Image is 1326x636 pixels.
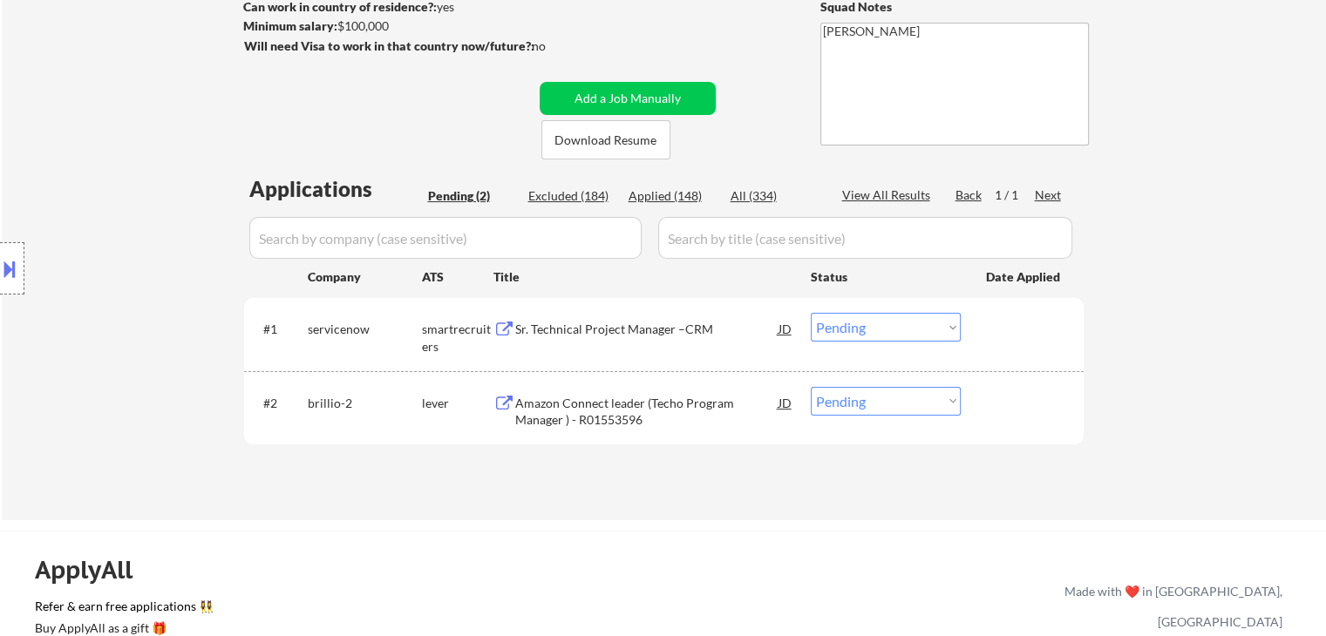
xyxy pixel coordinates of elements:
[308,268,422,286] div: Company
[777,387,794,418] div: JD
[629,187,716,205] div: Applied (148)
[422,321,493,355] div: smartrecruiters
[541,120,670,159] button: Download Resume
[540,82,716,115] button: Add a Job Manually
[995,186,1035,204] div: 1 / 1
[422,395,493,412] div: lever
[811,260,961,292] div: Status
[986,268,1063,286] div: Date Applied
[422,268,493,286] div: ATS
[35,555,153,585] div: ApplyAll
[35,622,209,634] div: Buy ApplyAll as a gift 🎁
[308,321,422,338] div: servicenow
[515,395,779,429] div: Amazon Connect leader (Techo Program Manager ) - R01553596
[515,321,779,338] div: Sr. Technical Project Manager –CRM
[35,600,700,619] a: Refer & earn free applications 👯‍♀️
[658,217,1072,259] input: Search by title (case sensitive)
[1035,186,1063,204] div: Next
[528,187,615,205] div: Excluded (184)
[493,268,794,286] div: Title
[842,186,935,204] div: View All Results
[243,17,534,35] div: $100,000
[955,186,983,204] div: Back
[428,187,515,205] div: Pending (2)
[244,38,534,53] strong: Will need Visa to work in that country now/future?:
[243,18,337,33] strong: Minimum salary:
[249,217,642,259] input: Search by company (case sensitive)
[249,179,422,200] div: Applications
[731,187,818,205] div: All (334)
[532,37,581,55] div: no
[777,313,794,344] div: JD
[308,395,422,412] div: brillio-2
